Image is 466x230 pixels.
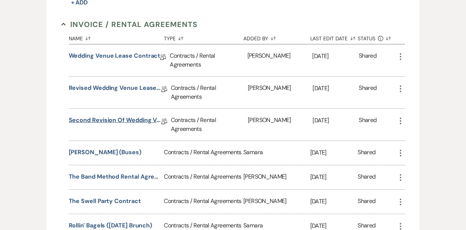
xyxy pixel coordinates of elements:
div: Shared [358,148,375,158]
a: Second Revision of Wedding Venue Lease Contract [69,116,161,127]
button: Status [358,30,396,44]
button: Invoice / Rental Agreements [61,19,198,30]
p: [DATE] [313,84,359,93]
p: [DATE] [313,116,359,125]
button: The Band Method Rental Agreement [69,172,161,181]
p: [DATE] [310,148,358,158]
span: Status [358,36,375,41]
p: [DATE] [312,51,359,61]
div: [PERSON_NAME] [248,77,313,108]
div: [PERSON_NAME] [247,44,313,76]
div: Shared [359,84,376,101]
button: Added By [243,30,310,44]
div: [PERSON_NAME] [243,165,310,189]
div: Contracts / Rental Agreements [164,141,243,165]
button: Type [164,30,243,44]
div: Contracts / Rental Agreements [171,109,248,141]
div: Contracts / Rental Agreements [164,190,243,214]
a: Revised Wedding Venue Lease Contract [69,84,161,95]
p: [DATE] [310,197,358,206]
div: [PERSON_NAME] [248,109,313,141]
a: Wedding Venue Lease Contract [69,51,161,63]
button: Last Edit Date [310,30,358,44]
div: Shared [359,51,376,69]
div: Samara [243,141,310,165]
button: Name [69,30,164,44]
div: Shared [358,172,375,182]
div: Shared [359,116,376,133]
div: Contracts / Rental Agreements [170,44,247,76]
button: The Swell Party Contract [69,197,141,206]
p: [DATE] [310,172,358,182]
div: Contracts / Rental Agreements [164,165,243,189]
button: Rollin' Bagels ([DATE] Brunch) [69,221,152,230]
div: [PERSON_NAME] [243,190,310,214]
div: Shared [358,197,375,207]
button: [PERSON_NAME] (Buses) [69,148,141,157]
div: Contracts / Rental Agreements [171,77,248,108]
